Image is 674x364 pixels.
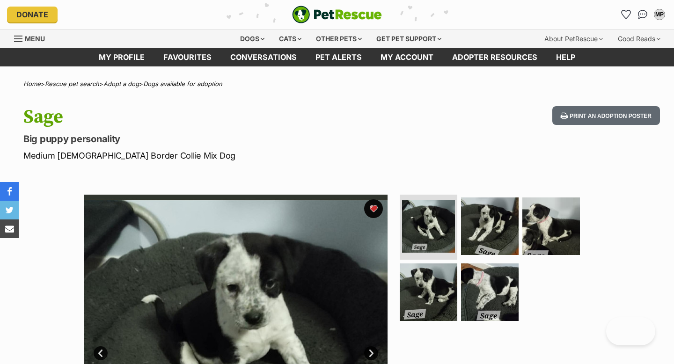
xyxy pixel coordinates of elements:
[306,48,371,66] a: Pet alerts
[23,106,411,128] h1: Sage
[638,10,648,19] img: chat-41dd97257d64d25036548639549fe6c8038ab92f7586957e7f3b1b290dea8141.svg
[461,263,519,321] img: Photo of Sage
[25,35,45,43] span: Menu
[154,48,221,66] a: Favourites
[103,80,139,87] a: Adopt a dog
[45,80,99,87] a: Rescue pet search
[552,106,660,125] button: Print an adoption poster
[364,199,383,218] button: favourite
[364,346,378,360] a: Next
[655,10,664,19] div: MP
[221,48,306,66] a: conversations
[292,6,382,23] img: logo-e224e6f780fb5917bec1dbf3a21bbac754714ae5b6737aabdf751b685950b380.svg
[292,6,382,23] a: PetRescue
[89,48,154,66] a: My profile
[272,29,308,48] div: Cats
[461,197,519,255] img: Photo of Sage
[400,263,457,321] img: Photo of Sage
[652,7,667,22] button: My account
[547,48,585,66] a: Help
[618,7,633,22] a: Favourites
[635,7,650,22] a: Conversations
[443,48,547,66] a: Adopter resources
[7,7,58,22] a: Donate
[371,48,443,66] a: My account
[94,346,108,360] a: Prev
[23,80,41,87] a: Home
[14,29,51,46] a: Menu
[23,149,411,162] p: Medium [DEMOGRAPHIC_DATA] Border Collie Mix Dog
[309,29,368,48] div: Other pets
[23,132,411,146] p: Big puppy personality
[402,200,455,253] img: Photo of Sage
[143,80,222,87] a: Dogs available for adoption
[538,29,609,48] div: About PetRescue
[370,29,448,48] div: Get pet support
[618,7,667,22] ul: Account quick links
[606,317,655,345] iframe: Help Scout Beacon - Open
[522,197,580,255] img: Photo of Sage
[611,29,667,48] div: Good Reads
[234,29,271,48] div: Dogs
